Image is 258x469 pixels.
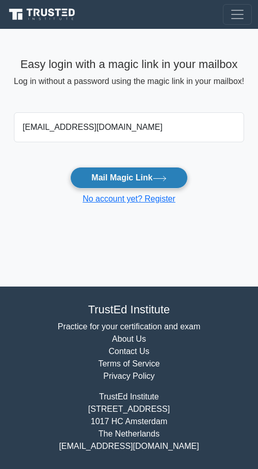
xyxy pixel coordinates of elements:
a: Terms of Service [98,359,159,368]
a: Privacy Policy [103,372,155,380]
h4: TrustEd Institute [6,303,252,316]
div: Log in without a password using the magic link in your mailbox! [14,54,244,112]
button: Mail Magic Link [70,167,187,189]
a: About Us [112,334,146,343]
h4: Easy login with a magic link in your mailbox [14,58,244,71]
input: Email [14,112,244,142]
a: No account yet? Register [83,194,175,203]
a: Practice for your certification and exam [58,322,201,331]
a: Contact Us [108,347,149,356]
button: Toggle navigation [223,4,252,25]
